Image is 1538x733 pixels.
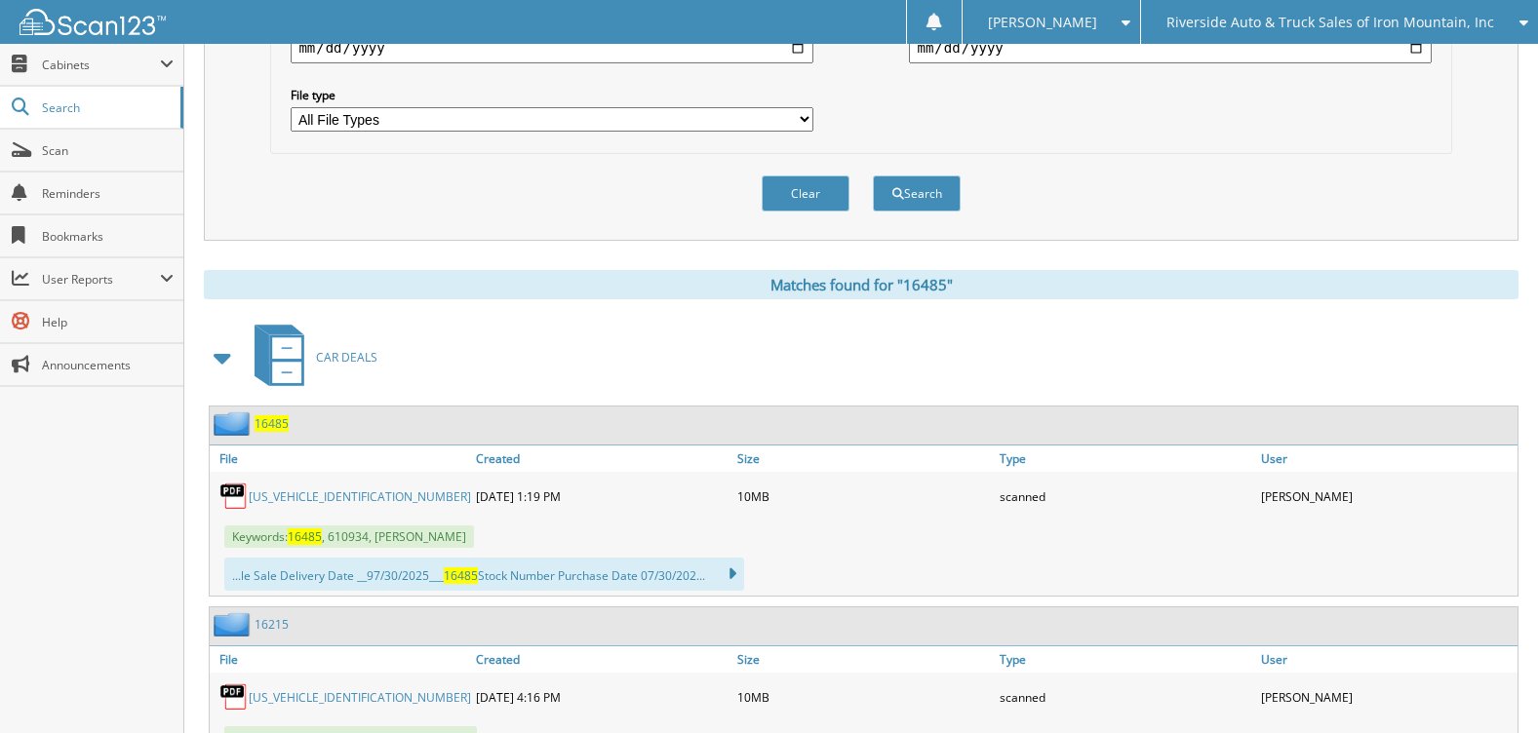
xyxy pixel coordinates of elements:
[288,528,322,545] span: 16485
[249,488,471,505] a: [US_VEHICLE_IDENTIFICATION_NUMBER]
[732,646,994,673] a: Size
[42,314,174,330] span: Help
[210,445,471,472] a: File
[42,57,160,73] span: Cabinets
[471,677,732,716] div: [DATE] 4:16 PM
[762,175,849,212] button: Clear
[255,415,289,432] a: 16485
[1256,677,1518,716] div: [PERSON_NAME]
[732,677,994,716] div: 10MB
[1440,639,1538,733] iframe: Chat Widget
[995,477,1256,516] div: scanned
[995,445,1256,472] a: Type
[255,616,289,633] a: 16215
[1256,646,1518,673] a: User
[243,319,377,396] a: CAR DEALS
[873,175,961,212] button: Search
[219,482,249,511] img: PDF.png
[214,411,255,436] img: folder2.png
[204,270,1518,299] div: Matches found for "16485"
[20,9,166,35] img: scan123-logo-white.svg
[732,445,994,472] a: Size
[210,646,471,673] a: File
[214,612,255,637] img: folder2.png
[316,349,377,366] span: CAR DEALS
[42,357,174,373] span: Announcements
[219,682,249,712] img: PDF.png
[42,228,174,245] span: Bookmarks
[291,32,812,63] input: start
[224,558,744,591] div: ...le Sale Delivery Date __97/30/2025___ Stock Number Purchase Date 07/30/202...
[291,87,812,103] label: File type
[249,689,471,706] a: [US_VEHICLE_IDENTIFICATION_NUMBER]
[732,477,994,516] div: 10MB
[471,445,732,472] a: Created
[1256,477,1518,516] div: [PERSON_NAME]
[42,185,174,202] span: Reminders
[1256,445,1518,472] a: User
[42,99,171,116] span: Search
[444,567,478,584] span: 16485
[1166,17,1494,28] span: Riverside Auto & Truck Sales of Iron Mountain, Inc
[42,142,174,159] span: Scan
[471,646,732,673] a: Created
[995,677,1256,716] div: scanned
[42,271,160,288] span: User Reports
[988,17,1097,28] span: [PERSON_NAME]
[471,477,732,516] div: [DATE] 1:19 PM
[909,32,1431,63] input: end
[224,525,474,548] span: Keywords: , 610934, [PERSON_NAME]
[995,646,1256,673] a: Type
